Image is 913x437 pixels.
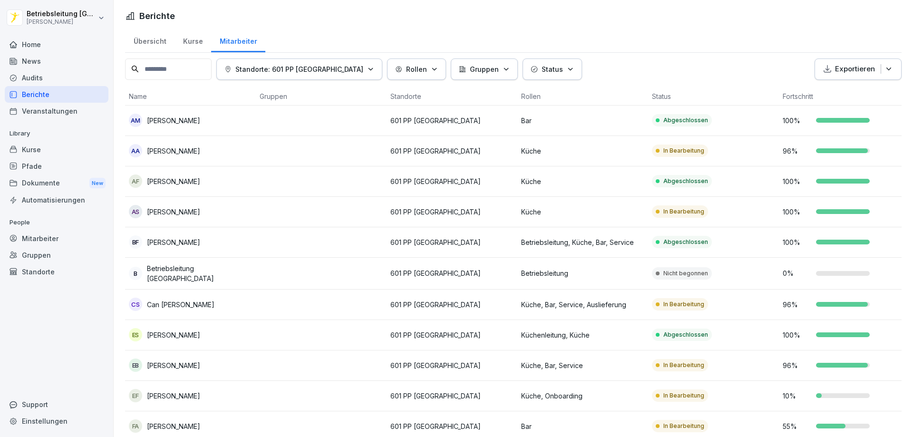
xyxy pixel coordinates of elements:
[783,176,811,186] p: 100 %
[147,330,200,340] p: [PERSON_NAME]
[129,235,142,249] div: BF
[5,36,108,53] a: Home
[147,237,200,247] p: [PERSON_NAME]
[147,300,214,310] p: Can [PERSON_NAME]
[783,116,811,126] p: 100 %
[521,207,644,217] p: Küche
[390,116,514,126] p: 601 PP [GEOGRAPHIC_DATA]
[783,421,811,431] p: 55 %
[5,396,108,413] div: Support
[5,413,108,429] div: Einstellungen
[5,215,108,230] p: People
[663,177,708,185] p: Abgeschlossen
[5,86,108,103] a: Berichte
[139,10,175,22] h1: Berichte
[470,64,499,74] p: Gruppen
[129,175,142,188] div: AF
[451,58,518,80] button: Gruppen
[5,230,108,247] a: Mitarbeiter
[125,87,256,106] th: Name
[129,298,142,311] div: CS
[521,421,644,431] p: Bar
[521,237,644,247] p: Betriebsleitung, Küche, Bar, Service
[5,158,108,175] a: Pfade
[390,360,514,370] p: 601 PP [GEOGRAPHIC_DATA]
[663,146,704,155] p: In Bearbeitung
[390,300,514,310] p: 601 PP [GEOGRAPHIC_DATA]
[129,359,142,372] div: EB
[663,207,704,216] p: In Bearbeitung
[147,116,200,126] p: [PERSON_NAME]
[387,58,446,80] button: Rollen
[129,328,142,341] div: ES
[5,69,108,86] a: Audits
[390,207,514,217] p: 601 PP [GEOGRAPHIC_DATA]
[648,87,779,106] th: Status
[783,268,811,278] p: 0 %
[5,192,108,208] a: Automatisierungen
[663,391,704,400] p: In Bearbeitung
[390,421,514,431] p: 601 PP [GEOGRAPHIC_DATA]
[390,237,514,247] p: 601 PP [GEOGRAPHIC_DATA]
[783,360,811,370] p: 96 %
[390,146,514,156] p: 601 PP [GEOGRAPHIC_DATA]
[517,87,648,106] th: Rollen
[663,361,704,369] p: In Bearbeitung
[129,267,142,280] div: B
[125,28,175,52] a: Übersicht
[779,87,910,106] th: Fortschritt
[211,28,265,52] a: Mitarbeiter
[5,103,108,119] a: Veranstaltungen
[147,207,200,217] p: [PERSON_NAME]
[129,389,142,402] div: EF
[89,178,106,189] div: New
[783,237,811,247] p: 100 %
[521,330,644,340] p: Küchenleitung, Küche
[387,87,517,106] th: Standorte
[521,146,644,156] p: Küche
[783,146,811,156] p: 96 %
[783,300,811,310] p: 96 %
[27,10,96,18] p: Betriebsleitung [GEOGRAPHIC_DATA]
[521,360,644,370] p: Küche, Bar, Service
[129,419,142,433] div: FA
[147,176,200,186] p: [PERSON_NAME]
[147,360,200,370] p: [PERSON_NAME]
[390,176,514,186] p: 601 PP [GEOGRAPHIC_DATA]
[835,64,875,75] p: Exportieren
[5,126,108,141] p: Library
[521,300,644,310] p: Küche, Bar, Service, Auslieferung
[5,141,108,158] a: Kurse
[5,247,108,263] a: Gruppen
[147,421,200,431] p: [PERSON_NAME]
[521,116,644,126] p: Bar
[256,87,387,106] th: Gruppen
[663,269,708,278] p: Nicht begonnen
[216,58,382,80] button: Standorte: 601 PP [GEOGRAPHIC_DATA]
[129,114,142,127] div: AM
[390,268,514,278] p: 601 PP [GEOGRAPHIC_DATA]
[175,28,211,52] a: Kurse
[147,146,200,156] p: [PERSON_NAME]
[5,53,108,69] a: News
[5,175,108,192] a: DokumenteNew
[521,268,644,278] p: Betriebsleitung
[663,330,708,339] p: Abgeschlossen
[5,263,108,280] a: Standorte
[390,391,514,401] p: 601 PP [GEOGRAPHIC_DATA]
[129,144,142,157] div: AA
[815,58,902,80] button: Exportieren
